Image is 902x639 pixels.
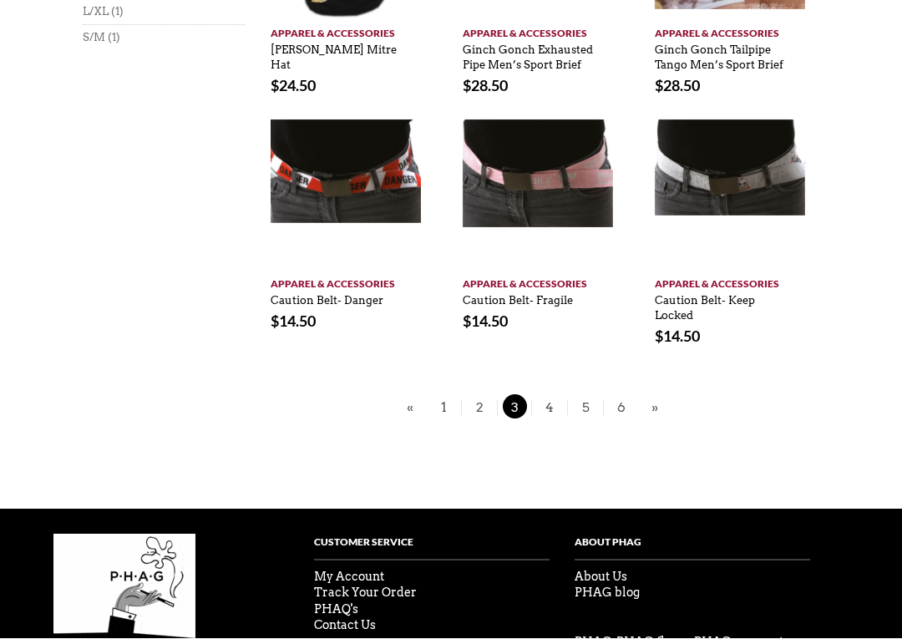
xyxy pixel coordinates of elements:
[655,327,700,346] bdi: 14.50
[271,36,397,73] a: [PERSON_NAME] Mitre Hat
[271,77,279,95] span: $
[655,327,663,346] span: $
[431,395,456,419] span: 1
[314,619,376,632] a: Contact Us
[463,20,603,42] a: Apparel & Accessories
[83,5,109,19] a: L/XL
[567,400,603,416] a: 5
[463,77,471,95] span: $
[655,77,700,95] bdi: 28.50
[467,395,492,419] span: 2
[111,5,124,19] span: (1)
[83,31,105,45] a: S/M
[655,77,663,95] span: $
[647,398,662,418] a: »
[108,31,120,45] span: (1)
[463,271,603,292] a: Apparel & Accessories
[575,535,810,561] h4: About PHag
[655,271,795,292] a: Apparel & Accessories
[426,400,461,416] a: 1
[609,395,634,419] span: 6
[655,36,783,73] a: Ginch Gonch Tailpipe Tango Men’s Sport Brief
[603,400,639,416] a: 6
[271,271,411,292] a: Apparel & Accessories
[655,287,755,323] a: Caution Belt- Keep Locked
[271,312,279,331] span: $
[575,571,627,584] a: About Us
[271,287,383,308] a: Caution Belt- Danger
[461,400,497,416] a: 2
[531,400,567,416] a: 4
[463,312,471,331] span: $
[271,312,316,331] bdi: 14.50
[271,77,316,95] bdi: 24.50
[575,586,640,600] a: PHAG blog
[271,20,411,42] a: Apparel & Accessories
[463,36,593,73] a: Ginch Gonch Exhausted Pipe Men’s Sport Brief
[403,398,418,418] a: «
[314,571,384,584] a: My Account
[537,395,562,419] span: 4
[463,312,508,331] bdi: 14.50
[463,77,508,95] bdi: 28.50
[314,535,550,561] h4: Customer Service
[463,287,573,308] a: Caution Belt- Fragile
[573,395,598,419] span: 5
[503,395,527,419] span: 3
[314,603,358,616] a: PHAQ's
[314,586,417,600] a: Track Your Order
[655,20,795,42] a: Apparel & Accessories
